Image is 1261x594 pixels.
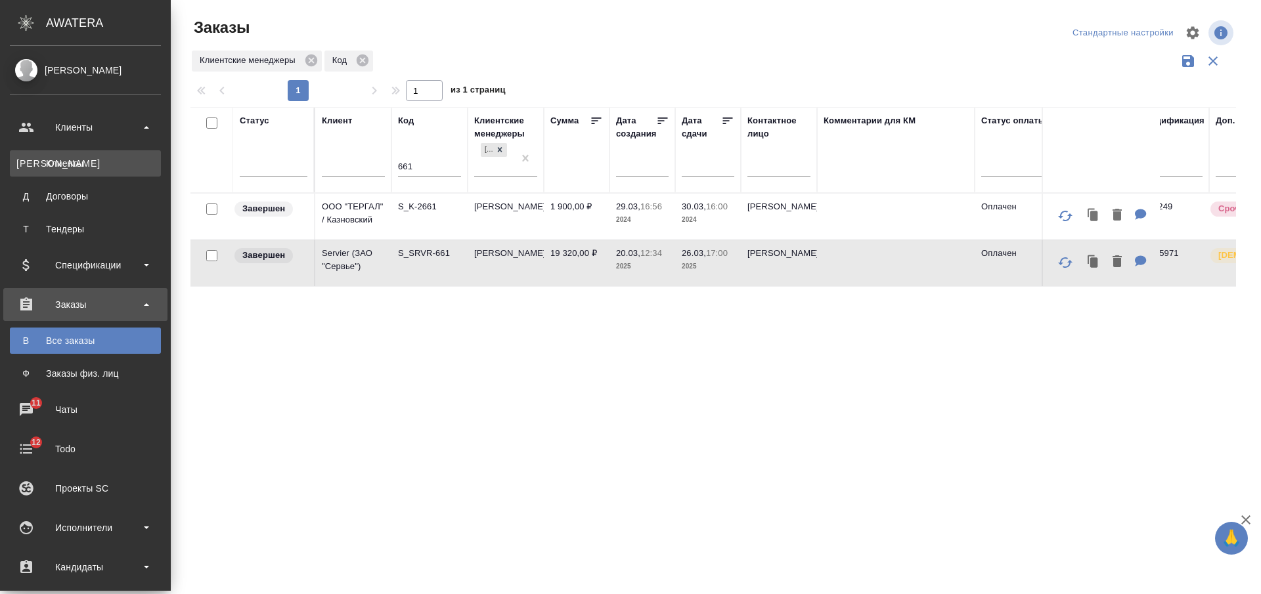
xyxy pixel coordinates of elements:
[544,194,609,240] td: 1 900,00 ₽
[1208,20,1236,45] span: Посмотреть информацию
[451,82,506,101] span: из 1 страниц
[1081,202,1106,229] button: Клонировать
[1050,200,1081,232] button: Обновить
[741,194,817,240] td: [PERSON_NAME]
[398,200,461,213] p: S_K-2661
[3,433,167,465] a: 12Todo
[682,248,706,258] p: 26.03,
[1133,240,1209,286] td: AU-15971
[981,114,1046,127] div: Статус оплаты
[192,51,322,72] div: Клиентские менеджеры
[242,202,285,215] p: Завершен
[824,114,916,127] div: Комментарии для КМ
[706,248,728,258] p: 17:00
[233,247,307,265] div: Выставляет КМ при направлении счета или после выполнения всех работ/сдачи заказа клиенту. Окончат...
[1106,202,1128,229] button: Удалить
[1215,522,1248,555] button: 🙏
[10,117,161,137] div: Клиенты
[16,367,154,380] div: Заказы физ. лиц
[10,360,161,387] a: ФЗаказы физ. лиц
[16,157,154,170] div: Клиенты
[1106,249,1128,276] button: Удалить
[10,328,161,354] a: ВВсе заказы
[10,150,161,177] a: [PERSON_NAME]Клиенты
[975,194,1057,240] td: Оплачен
[682,213,734,226] p: 2024
[10,63,161,77] div: [PERSON_NAME]
[16,223,154,236] div: Тендеры
[10,400,161,419] div: Чаты
[747,114,810,140] div: Контактное лицо
[468,194,544,240] td: [PERSON_NAME]
[3,393,167,426] a: 11Чаты
[10,183,161,209] a: ДДоговоры
[322,114,352,127] div: Клиент
[10,557,161,577] div: Кандидаты
[1176,49,1201,74] button: Сохранить фильтры
[10,295,161,314] div: Заказы
[233,200,307,218] div: Выставляет КМ при направлении счета или после выполнения всех работ/сдачи заказа клиенту. Окончат...
[481,143,493,157] div: [PERSON_NAME]
[1069,23,1177,43] div: split button
[1081,249,1106,276] button: Клонировать
[474,114,537,140] div: Клиентские менеджеры
[1050,247,1081,278] button: Обновить
[1133,194,1209,240] td: ТУ-1249
[332,54,351,67] p: Код
[10,478,161,498] div: Проекты SC
[640,202,662,211] p: 16:56
[240,114,269,127] div: Статус
[616,260,669,273] p: 2025
[682,202,706,211] p: 30.03,
[975,240,1057,286] td: Оплачен
[16,190,154,203] div: Договоры
[468,240,544,286] td: [PERSON_NAME]
[1218,202,1258,215] p: Срочный
[10,216,161,242] a: ТТендеры
[200,54,300,67] p: Клиентские менеджеры
[741,240,817,286] td: [PERSON_NAME]
[1201,49,1226,74] button: Сбросить фильтры
[16,334,154,347] div: Все заказы
[616,202,640,211] p: 29.03,
[322,200,385,226] p: ООО "ТЕРГАЛ" / Казновский
[682,260,734,273] p: 2025
[616,114,656,140] div: Дата создания
[550,114,579,127] div: Сумма
[24,436,49,449] span: 12
[324,51,373,72] div: Код
[10,255,161,275] div: Спецификации
[1220,524,1243,552] span: 🙏
[544,240,609,286] td: 19 320,00 ₽
[46,10,171,36] div: AWATERA
[190,17,250,38] span: Заказы
[242,249,285,262] p: Завершен
[398,114,414,127] div: Код
[640,248,662,258] p: 12:34
[24,396,49,410] span: 11
[398,247,461,260] p: S_SRVR-661
[322,247,385,273] p: Servier (ЗАО "Сервье")
[682,114,721,140] div: Дата сдачи
[706,202,728,211] p: 16:00
[479,142,508,158] div: Никифорова Валерия
[616,213,669,226] p: 2024
[3,472,167,505] a: Проекты SC
[10,439,161,459] div: Todo
[10,518,161,538] div: Исполнители
[1139,114,1205,127] div: Спецификация
[616,248,640,258] p: 20.03,
[1177,17,1208,49] span: Настроить таблицу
